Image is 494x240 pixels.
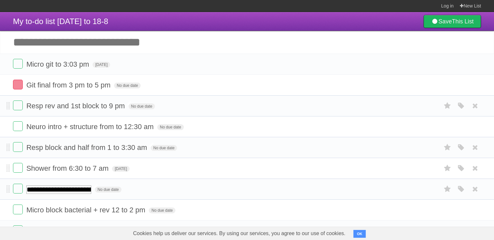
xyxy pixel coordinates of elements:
[112,166,130,172] span: [DATE]
[26,206,147,214] span: Micro block bacterial + rev 12 to 2 pm
[26,143,149,152] span: Resp block and half from 1 to 3:30 am
[95,187,121,193] span: No due date
[353,230,366,238] button: OK
[441,163,454,174] label: Star task
[13,225,23,235] label: Done
[151,145,177,151] span: No due date
[13,163,23,173] label: Done
[13,142,23,152] label: Done
[13,205,23,214] label: Done
[127,227,352,240] span: Cookies help us deliver our services. By using our services, you agree to our use of cookies.
[114,83,140,88] span: No due date
[441,184,454,194] label: Star task
[26,164,110,172] span: Shower from 6:30 to 7 am
[157,124,184,130] span: No due date
[129,103,155,109] span: No due date
[13,184,23,193] label: Done
[424,15,481,28] a: SaveThis List
[13,80,23,89] label: Done
[452,18,474,25] b: This List
[26,60,91,68] span: Micro git to 3:03 pm
[26,102,126,110] span: Resp rev and 1st block to 9 pm
[149,207,175,213] span: No due date
[26,81,112,89] span: Git final from 3 pm to 5 pm
[13,100,23,110] label: Done
[13,59,23,69] label: Done
[26,123,155,131] span: Neuro intro + structure from to 12:30 am
[13,121,23,131] label: Done
[93,62,110,68] span: [DATE]
[441,100,454,111] label: Star task
[441,142,454,153] label: Star task
[13,17,108,26] span: My to-do list [DATE] to 18-8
